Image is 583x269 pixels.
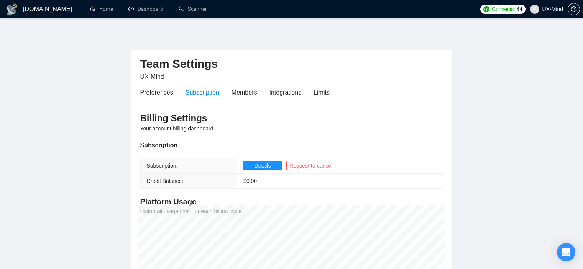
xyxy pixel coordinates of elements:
a: homeHome [90,6,113,12]
span: Request to cancel [289,161,332,170]
h2: Team Settings [140,56,443,72]
span: setting [568,6,580,12]
span: Subscription: [147,163,178,169]
button: setting [568,3,580,15]
button: Details [243,161,282,170]
button: Request to cancel [286,161,335,170]
span: UX-Mind [140,73,164,80]
div: Subscription [140,140,443,150]
span: $ 0.00 [243,178,257,184]
a: dashboardDashboard [128,6,163,12]
a: setting [568,6,580,12]
span: Credit Balance: [147,178,184,184]
span: Connects: [492,5,515,13]
span: Your account billing dashboard. [140,126,215,132]
div: Open Intercom Messenger [557,243,575,261]
div: Members [232,88,257,97]
div: Limits [314,88,330,97]
h3: Billing Settings [140,112,443,124]
img: logo [6,3,18,16]
div: Subscription [186,88,219,97]
div: Preferences [140,88,173,97]
a: searchScanner [179,6,207,12]
div: Integrations [269,88,302,97]
span: 44 [517,5,522,13]
h4: Platform Usage [140,196,443,207]
img: upwork-logo.png [483,6,489,12]
span: user [532,7,537,12]
span: Details [255,161,271,170]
